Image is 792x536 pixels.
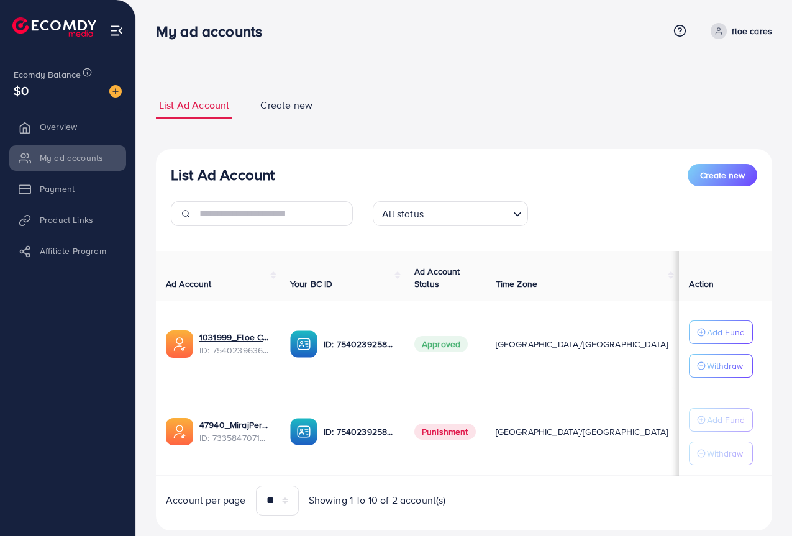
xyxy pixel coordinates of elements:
[290,330,317,358] img: ic-ba-acc.ded83a64.svg
[496,278,537,290] span: Time Zone
[260,98,312,112] span: Create new
[166,330,193,358] img: ic-ads-acc.e4c84228.svg
[109,85,122,98] img: image
[290,278,333,290] span: Your BC ID
[373,201,528,226] div: Search for option
[706,23,772,39] a: floe cares
[496,425,668,438] span: [GEOGRAPHIC_DATA]/[GEOGRAPHIC_DATA]
[14,68,81,81] span: Ecomdy Balance
[689,320,753,344] button: Add Fund
[707,446,743,461] p: Withdraw
[109,24,124,38] img: menu
[689,278,714,290] span: Action
[171,166,275,184] h3: List Ad Account
[324,337,394,352] p: ID: 7540239258766950407
[159,98,229,112] span: List Ad Account
[707,325,745,340] p: Add Fund
[290,418,317,445] img: ic-ba-acc.ded83a64.svg
[380,205,426,223] span: All status
[427,202,508,223] input: Search for option
[324,424,394,439] p: ID: 7540239258766950407
[689,442,753,465] button: Withdraw
[414,424,476,440] span: Punishment
[166,418,193,445] img: ic-ads-acc.e4c84228.svg
[688,164,757,186] button: Create new
[700,169,745,181] span: Create new
[166,278,212,290] span: Ad Account
[414,265,460,290] span: Ad Account Status
[707,358,743,373] p: Withdraw
[689,408,753,432] button: Add Fund
[199,419,270,431] a: 47940_MirajPerfumes_1708010012354
[14,81,29,99] span: $0
[496,338,668,350] span: [GEOGRAPHIC_DATA]/[GEOGRAPHIC_DATA]
[414,336,468,352] span: Approved
[156,22,272,40] h3: My ad accounts
[166,493,246,507] span: Account per page
[199,331,270,357] div: <span class='underline'>1031999_Floe Cares ad acc no 1_1755598915786</span></br>7540239636447166482
[732,24,772,39] p: floe cares
[12,17,96,37] img: logo
[707,412,745,427] p: Add Fund
[199,344,270,357] span: ID: 7540239636447166482
[309,493,446,507] span: Showing 1 To 10 of 2 account(s)
[199,331,270,343] a: 1031999_Floe Cares ad acc no 1_1755598915786
[689,354,753,378] button: Withdraw
[199,432,270,444] span: ID: 7335847071930531842
[199,419,270,444] div: <span class='underline'>47940_MirajPerfumes_1708010012354</span></br>7335847071930531842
